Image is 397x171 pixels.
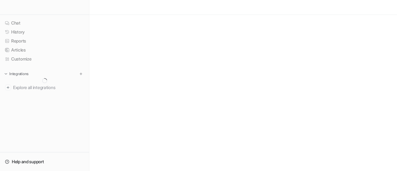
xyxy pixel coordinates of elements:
a: Articles [2,46,87,54]
a: Help and support [2,157,87,166]
a: History [2,28,87,36]
a: Chat [2,19,87,27]
a: Reports [2,37,87,45]
img: explore all integrations [5,84,11,91]
a: Explore all integrations [2,83,87,92]
a: Customize [2,55,87,63]
button: Integrations [2,71,30,77]
img: menu_add.svg [79,72,83,76]
p: Integrations [9,71,29,76]
img: expand menu [4,72,8,76]
span: Explore all integrations [13,83,84,92]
